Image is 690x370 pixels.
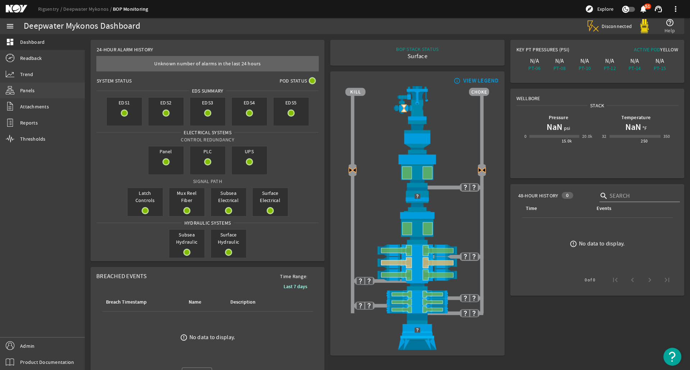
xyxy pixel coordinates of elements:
[649,57,671,65] div: N/A
[345,211,489,244] img: LowerAnnularOpen.png
[585,276,595,284] div: 0 of 0
[20,103,49,110] span: Attachments
[232,146,267,156] span: UPS
[96,272,147,280] span: Breached Events
[579,240,625,247] div: No data to display.
[641,137,648,145] div: 250
[396,46,438,53] div: BOP STACK STATUS
[345,154,489,187] img: UpperAnnularOpen.png
[562,192,573,199] div: 0
[345,187,489,211] img: RiserConnectorUnknownBlock.png
[356,301,365,310] img: UnknownValve.png
[570,240,577,248] mat-icon: error_outline
[20,359,74,366] span: Product Documentation
[602,23,632,29] span: Disconnected
[169,230,204,247] span: Subsea Hydraulic
[345,281,489,290] img: BopBodyShearBottom.png
[599,65,621,72] div: PT-12
[181,136,234,143] span: Control Redundancy
[511,89,684,102] div: Wellbore
[597,5,613,13] span: Explore
[625,121,641,133] h1: NaN
[624,65,646,72] div: PT-14
[654,5,663,13] mat-icon: support_agent
[278,280,313,293] button: Last 7 days
[280,77,307,84] span: Pod Status
[345,86,489,120] img: RiserAdapter.png
[588,102,607,109] span: Stack
[180,334,188,341] mat-icon: error_outline
[525,205,587,212] div: Time
[345,244,489,257] img: ShearRamOpen.png
[38,6,63,12] a: Rigsentry
[452,78,461,84] mat-icon: info_outline
[585,5,594,13] mat-icon: explore
[20,71,33,78] span: Trend
[524,133,526,140] div: 0
[6,22,14,31] mat-icon: menu
[6,38,14,46] mat-icon: dashboard
[345,120,489,154] img: FlexJoint.png
[667,0,684,18] button: more_vert
[562,137,572,145] div: 15.0k
[470,294,478,303] img: UnknownValve.png
[548,65,571,72] div: PT-08
[189,334,235,341] div: No data to display.
[182,219,233,226] span: Hydraulic Systems
[154,60,261,67] span: Unknown number of alarms in the last 24 hours
[113,6,148,13] a: BOP Monitoring
[356,277,365,285] img: UnknownValve.png
[470,183,478,192] img: UnknownValve.png
[649,65,671,72] div: PT-15
[97,77,132,84] span: System Status
[188,298,221,306] div: Name
[461,309,470,318] img: UnknownValve.png
[663,133,670,140] div: 350
[107,98,142,108] span: EDS1
[664,27,675,34] span: Help
[666,18,674,27] mat-icon: help_outline
[20,55,42,62] span: Readback
[345,257,489,269] img: ShearRamOpenBlock.png
[189,298,201,306] div: Name
[190,146,225,156] span: PLC
[639,5,647,13] button: 51
[284,283,307,290] b: Last 7 days
[63,6,113,12] a: Deepwater Mykonos
[211,230,246,247] span: Surface Hydraulic
[634,46,661,53] span: Active Pod
[599,192,608,200] i: search
[582,3,616,15] button: Explore
[128,188,163,205] span: Latch Controls
[524,65,546,72] div: PT-06
[516,46,597,56] div: Key PT Pressures (PSI)
[345,298,489,306] img: PipeRamOpen.png
[599,57,621,65] div: N/A
[609,192,674,200] input: Search
[548,57,571,65] div: N/A
[602,133,607,140] div: 32
[574,65,596,72] div: PT-10
[621,114,650,121] b: Temperature
[20,342,34,350] span: Admin
[524,57,546,65] div: N/A
[345,313,489,350] img: WellheadConnectorUnknownBlock.png
[518,192,558,199] span: 48-Hour History
[274,273,313,280] span: Time Range:
[181,129,234,136] span: Electrical Systems
[400,104,408,113] img: Valve2OpenBlock.png
[365,301,373,310] img: UnknownValve.png
[105,298,179,306] div: Breach Timestamp
[549,114,568,121] b: Pressure
[463,77,499,84] div: VIEW LEGEND
[24,23,140,30] div: Deepwater Mykonos Dashboard
[190,98,225,108] span: EDS3
[20,119,38,126] span: Reports
[526,205,537,212] div: Time
[106,298,147,306] div: Breach Timestamp
[470,309,478,318] img: UnknownValve.png
[461,183,470,192] img: UnknownValve.png
[253,188,288,205] span: Surface Electrical
[365,277,373,285] img: UnknownValve.png
[595,205,667,212] div: Events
